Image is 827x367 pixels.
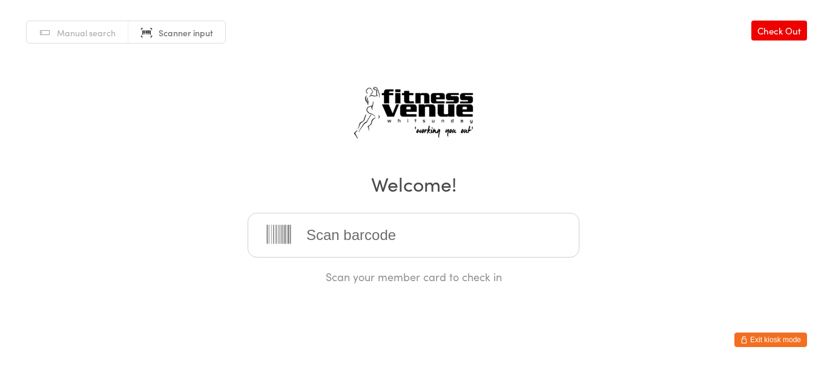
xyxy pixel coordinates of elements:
span: Manual search [57,27,116,39]
span: Scanner input [159,27,213,39]
button: Exit kiosk mode [734,333,807,347]
a: Check Out [751,21,807,41]
img: Fitness Venue Whitsunday [338,73,489,153]
h2: Welcome! [12,170,815,197]
div: Scan your member card to check in [248,269,579,284]
input: Scan barcode [248,213,579,258]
